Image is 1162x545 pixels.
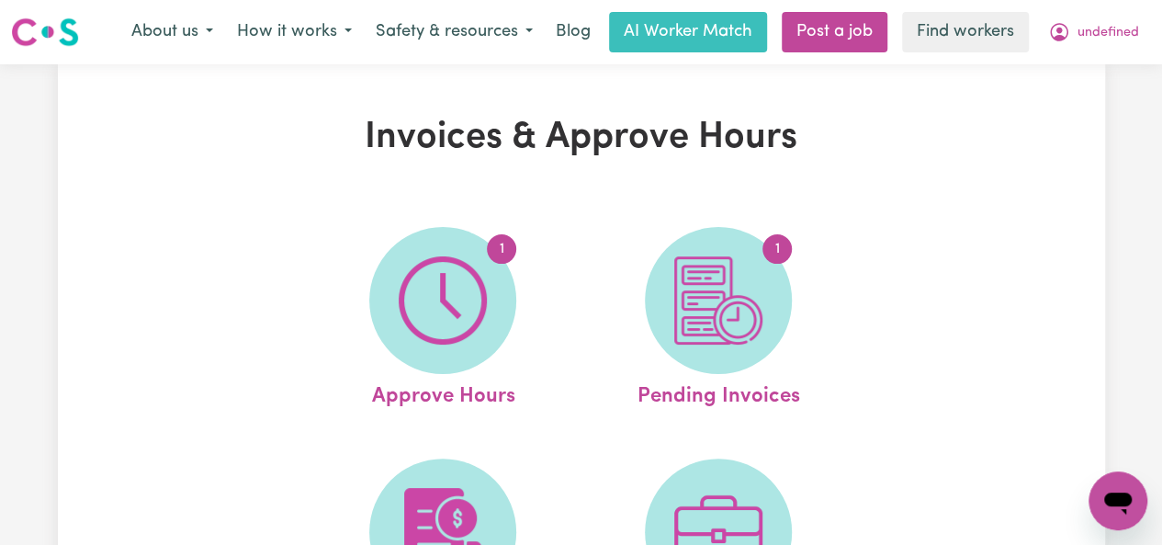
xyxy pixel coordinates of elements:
[243,116,919,160] h1: Invoices & Approve Hours
[545,12,602,52] a: Blog
[1077,23,1139,43] span: undefined
[1089,471,1147,530] iframe: Button to launch messaging window
[225,13,364,51] button: How it works
[371,374,514,413] span: Approve Hours
[11,16,79,49] img: Careseekers logo
[637,374,800,413] span: Pending Invoices
[782,12,887,52] a: Post a job
[609,12,767,52] a: AI Worker Match
[902,12,1029,52] a: Find workers
[364,13,545,51] button: Safety & resources
[762,234,792,264] span: 1
[586,227,851,413] a: Pending Invoices
[119,13,225,51] button: About us
[487,234,516,264] span: 1
[11,11,79,53] a: Careseekers logo
[1036,13,1151,51] button: My Account
[310,227,575,413] a: Approve Hours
